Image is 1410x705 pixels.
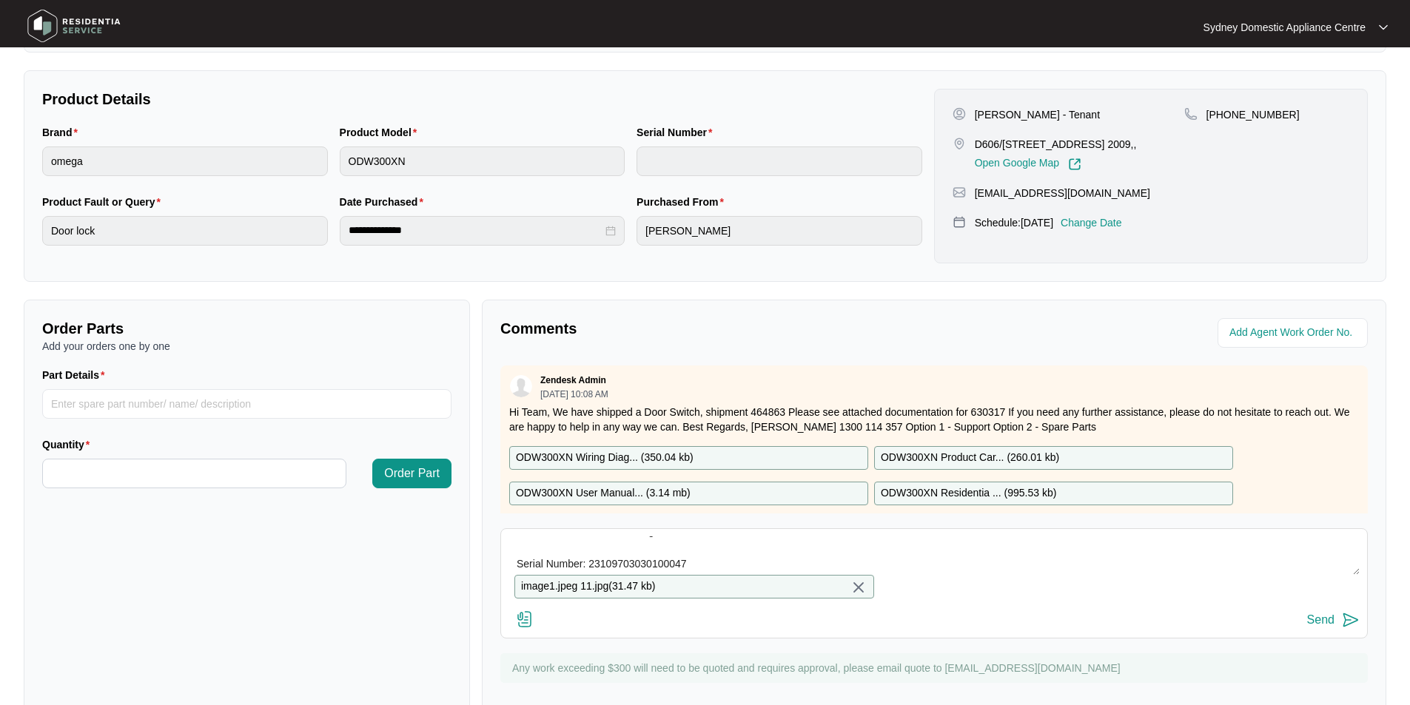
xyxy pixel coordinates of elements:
p: [PHONE_NUMBER] [1206,107,1300,122]
input: Date Purchased [349,223,603,238]
label: Brand [42,125,84,140]
p: Comments [500,318,924,339]
input: Product Model [340,146,625,176]
p: Sydney Domestic Appliance Centre [1203,20,1366,35]
button: Send [1307,610,1360,630]
p: [PERSON_NAME] - Tenant [975,107,1100,122]
label: Date Purchased [340,195,429,209]
input: Part Details [42,389,451,419]
img: map-pin [953,186,966,199]
img: close [850,578,867,596]
p: ODW300XN User Manual... ( 3.14 mb ) [516,485,691,502]
p: ODW300XN Product Car... ( 260.01 kb ) [881,450,1059,466]
p: Change Date [1061,215,1122,230]
img: map-pin [953,215,966,229]
label: Quantity [42,437,95,452]
a: Open Google Map [975,158,1081,171]
p: image1.jpeg 11.jpg ( 31.47 kb ) [521,578,655,595]
input: Add Agent Work Order No. [1229,324,1359,342]
p: ODW300XN Wiring Diag... ( 350.04 kb ) [516,450,694,466]
p: Hi Team, We have shipped a Door Switch, shipment 464863 Please see attached documentation for 630... [509,405,1359,434]
input: Product Fault or Query [42,216,328,246]
div: Send [1307,613,1335,627]
label: Purchased From [637,195,730,209]
input: Brand [42,146,328,176]
p: ODW300XN Residentia ... ( 995.53 kb ) [881,485,1056,502]
p: D606/[STREET_ADDRESS] 2009,, [975,137,1137,152]
p: [DATE] 10:08 AM [540,390,608,399]
label: Product Model [340,125,423,140]
img: map-pin [1184,107,1198,121]
p: Zendesk Admin [540,374,606,386]
img: residentia service logo [22,4,126,48]
p: Any work exceeding $300 will need to be quoted and requires approval, please email quote to [EMAI... [512,661,1360,675]
img: map-pin [953,137,966,150]
p: Product Details [42,89,922,109]
p: Order Parts [42,318,451,339]
input: Serial Number [637,146,922,176]
label: Part Details [42,368,111,382]
label: Serial Number [637,125,718,140]
input: Purchased From [637,216,922,246]
img: user-pin [953,107,966,121]
span: Order Part [384,465,440,482]
img: file-attachment-doc.svg [516,610,534,628]
img: user.svg [510,375,532,397]
img: dropdown arrow [1379,24,1388,31]
p: Schedule: [DATE] [975,215,1053,230]
img: send-icon.svg [1342,611,1360,629]
input: Quantity [43,459,346,488]
p: Add your orders one by one [42,339,451,354]
p: [EMAIL_ADDRESS][DOMAIN_NAME] [975,186,1150,200]
img: Link-External [1068,158,1081,171]
label: Product Fault or Query [42,195,167,209]
button: Order Part [372,459,451,488]
textarea: Hi Team. FAULT REPORTED: dishwasher door is not latching closed properly wont click + and wont st... [508,536,1360,575]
